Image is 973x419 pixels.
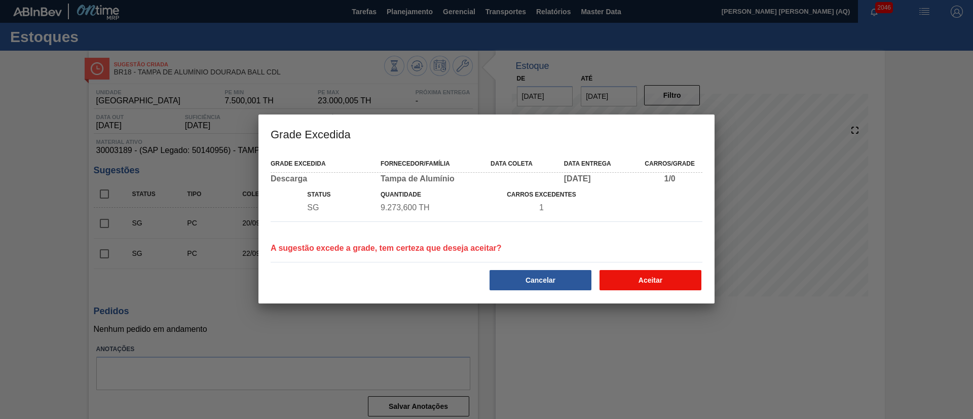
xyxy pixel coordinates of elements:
div: Total de Carros Na Sugestão [491,203,592,212]
div: Data coleta [491,158,556,170]
h3: Grade Excedida [258,115,715,153]
div: Fornecedor/Família [381,158,482,170]
div: Carros/Grade [637,158,702,170]
div: Tampa de Alumínio [381,174,482,183]
div: Grade Excedida [271,158,372,170]
div: Data entrega [564,158,629,170]
button: Aceitar [600,270,701,290]
div: A sugestão excede a grade, tem certeza que deseja aceitar? [267,228,506,253]
div: 1/0 [637,174,702,183]
div: Status [307,203,372,212]
div: [DATE] [564,174,629,183]
button: Cancelar [490,270,591,290]
div: Quantidade [381,188,482,201]
div: Carros Excedentes [491,188,592,201]
div: Quantidade [381,203,482,212]
div: Status [307,188,372,201]
div: Descarga [271,174,372,183]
